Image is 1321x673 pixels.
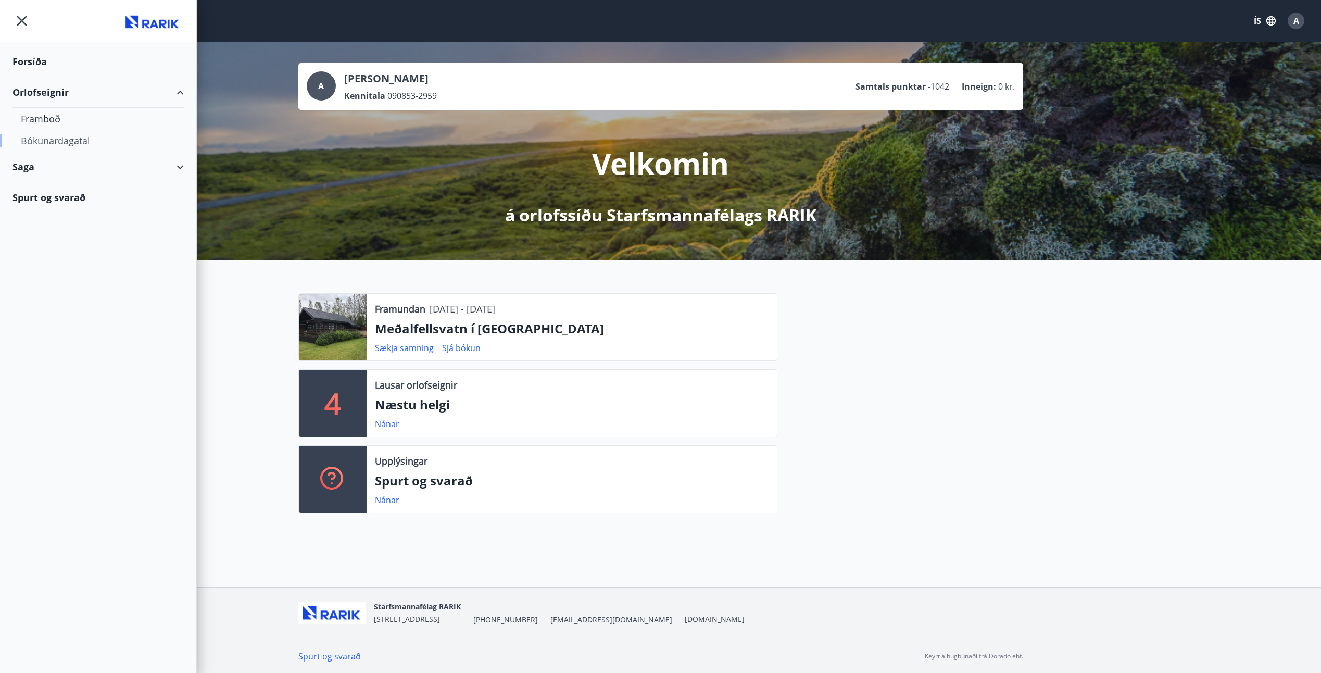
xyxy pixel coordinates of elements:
p: Framundan [375,302,425,316]
p: Upplýsingar [375,454,427,468]
p: Lausar orlofseignir [375,378,457,392]
span: -1042 [928,81,949,92]
span: A [318,80,324,92]
button: menu [12,11,31,30]
p: Velkomin [592,143,729,183]
span: 0 kr. [998,81,1015,92]
p: Meðalfellsvatn í [GEOGRAPHIC_DATA] [375,320,769,338]
div: Forsíða [12,46,184,77]
p: Spurt og svarað [375,472,769,490]
p: á orlofssíðu Starfsmannafélags RARIK [505,204,816,227]
p: [DATE] - [DATE] [430,302,495,316]
button: ÍS [1248,11,1281,30]
button: A [1284,8,1309,33]
div: Bókunardagatal [21,130,175,152]
p: [PERSON_NAME] [344,71,437,86]
p: Næstu helgi [375,396,769,414]
span: [PHONE_NUMBER] [473,615,538,625]
div: Framboð [21,108,175,130]
span: [EMAIL_ADDRESS][DOMAIN_NAME] [550,615,672,625]
p: Kennitala [344,90,385,102]
a: Sækja samning [375,342,434,354]
p: Keyrt á hugbúnaði frá Dorado ehf. [925,652,1023,661]
div: Orlofseignir [12,77,184,108]
span: [STREET_ADDRESS] [374,614,440,624]
img: ZmrgJ79bX6zJLXUGuSjrUVyxXxBt3QcBuEz7Nz1t.png [298,602,366,624]
p: Inneign : [962,81,996,92]
span: 090853-2959 [387,90,437,102]
a: Spurt og svarað [298,651,361,662]
p: Samtals punktar [855,81,926,92]
a: Nánar [375,418,399,430]
span: Starfsmannafélag RARIK [374,602,461,612]
img: union_logo [121,11,184,32]
p: 4 [324,383,341,423]
div: Saga [12,152,184,182]
a: Sjá bókun [442,342,481,354]
a: Nánar [375,494,399,506]
span: A [1293,15,1299,27]
div: Spurt og svarað [12,182,184,213]
a: [DOMAIN_NAME] [685,614,745,624]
